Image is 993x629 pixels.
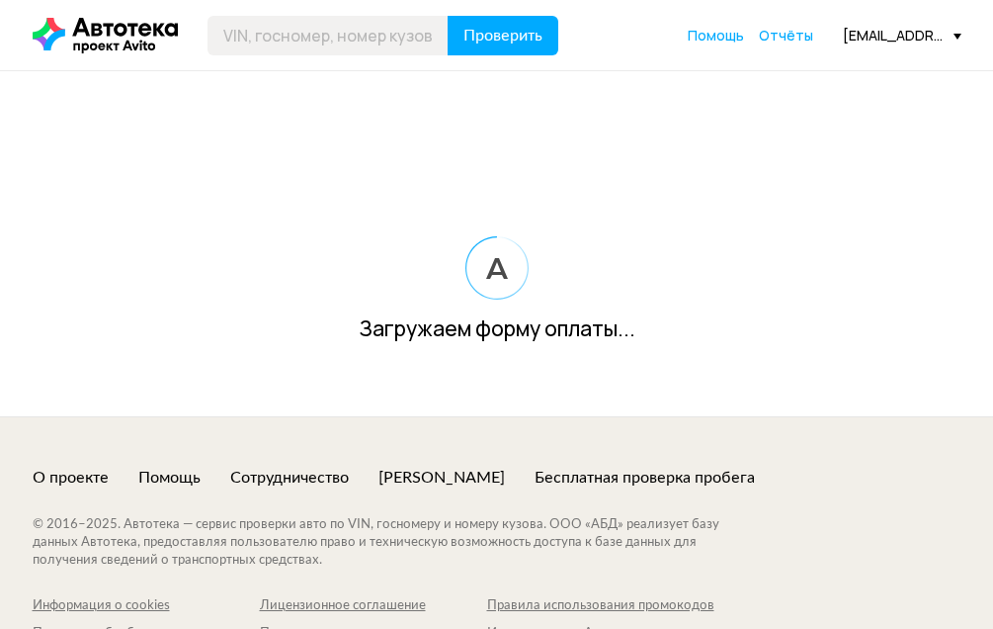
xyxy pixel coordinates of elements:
a: Помощь [138,467,201,489]
a: Лицензионное соглашение [260,597,487,615]
input: VIN, госномер, номер кузова [207,16,449,55]
div: © 2016– 2025 . Автотека — сервис проверки авто по VIN, госномеру и номеру кузова. ООО «АБД» реали... [33,516,759,570]
button: Проверить [448,16,558,55]
a: Правила использования промокодов [487,597,714,615]
a: [PERSON_NAME] [378,467,505,489]
a: О проекте [33,467,109,489]
span: Проверить [463,28,542,44]
div: [EMAIL_ADDRESS][DOMAIN_NAME] [843,26,961,45]
span: Помощь [688,26,744,45]
span: Отчёты [759,26,813,45]
a: Помощь [688,26,744,45]
a: Бесплатная проверка пробега [535,467,755,489]
a: Сотрудничество [230,467,349,489]
a: Отчёты [759,26,813,45]
div: Загружаем форму оплаты... [33,319,961,337]
a: Информация о cookies [33,597,260,615]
